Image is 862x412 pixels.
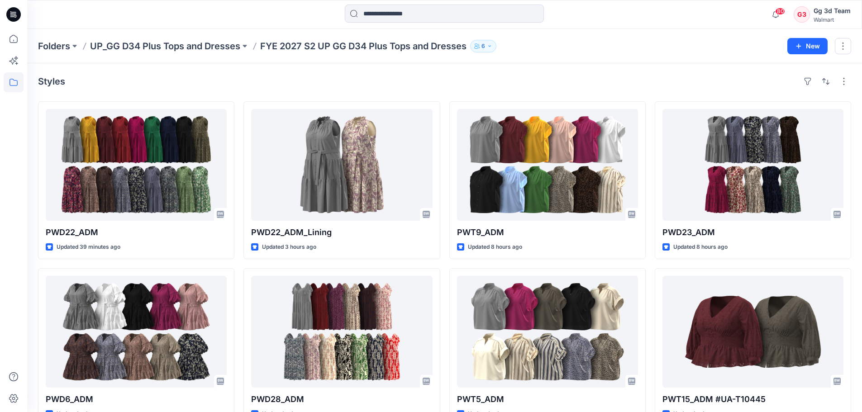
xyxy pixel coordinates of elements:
[57,242,120,252] p: Updated 39 minutes ago
[262,242,316,252] p: Updated 3 hours ago
[251,276,432,388] a: PWD28_ADM
[662,226,843,239] p: PWD23_ADM
[468,242,522,252] p: Updated 8 hours ago
[38,40,70,52] a: Folders
[457,393,638,406] p: PWT5_ADM
[457,109,638,221] a: PWT9_ADM
[38,76,65,87] h4: Styles
[814,5,851,16] div: Gg 3d Team
[775,8,785,15] span: 80
[251,109,432,221] a: PWD22_ADM_Lining
[251,393,432,406] p: PWD28_ADM
[673,242,728,252] p: Updated 8 hours ago
[481,41,485,51] p: 6
[46,109,227,221] a: PWD22_ADM
[46,226,227,239] p: PWD22_ADM
[662,276,843,388] a: PWT15_ADM #UA-T10445
[662,393,843,406] p: PWT15_ADM #UA-T10445
[457,226,638,239] p: PWT9_ADM
[90,40,240,52] a: UP_GG D34 Plus Tops and Dresses
[470,40,496,52] button: 6
[787,38,828,54] button: New
[251,226,432,239] p: PWD22_ADM_Lining
[794,6,810,23] div: G3
[46,276,227,388] a: PWD6_ADM
[260,40,467,52] p: FYE 2027 S2 UP GG D34 Plus Tops and Dresses
[46,393,227,406] p: PWD6_ADM
[814,16,851,23] div: Walmart
[662,109,843,221] a: PWD23_ADM
[457,276,638,388] a: PWT5_ADM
